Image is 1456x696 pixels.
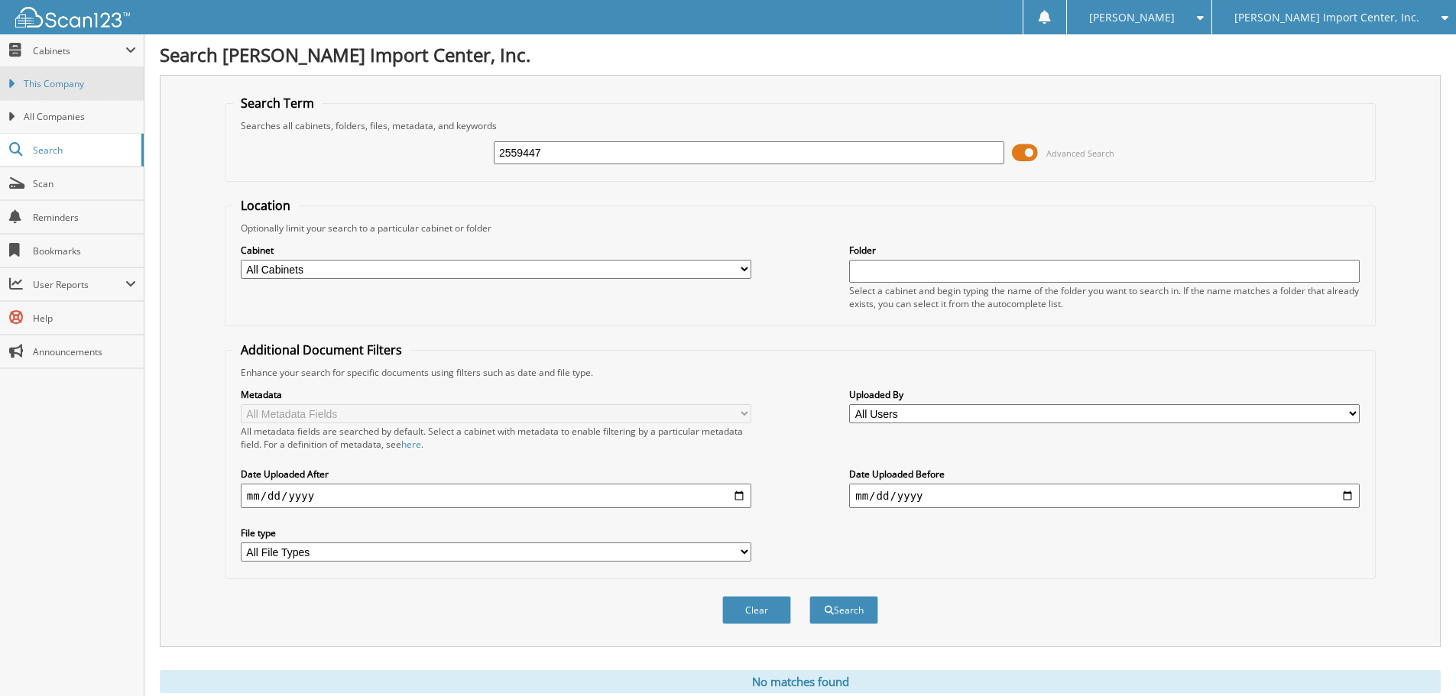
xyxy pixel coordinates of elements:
label: Metadata [241,388,751,401]
span: Announcements [33,345,136,358]
label: Cabinet [241,244,751,257]
button: Clear [722,596,791,624]
label: Uploaded By [849,388,1360,401]
legend: Search Term [233,95,322,112]
label: Date Uploaded Before [849,468,1360,481]
span: Cabinets [33,44,125,57]
iframe: Chat Widget [1380,623,1456,696]
span: Scan [33,177,136,190]
label: Date Uploaded After [241,468,751,481]
h1: Search [PERSON_NAME] Import Center, Inc. [160,42,1441,67]
span: Advanced Search [1046,147,1114,159]
label: File type [241,526,751,539]
div: Optionally limit your search to a particular cabinet or folder [233,222,1367,235]
legend: Location [233,197,298,214]
span: [PERSON_NAME] [1089,13,1175,22]
span: User Reports [33,278,125,291]
legend: Additional Document Filters [233,342,410,358]
button: Search [809,596,878,624]
div: No matches found [160,670,1441,693]
div: Select a cabinet and begin typing the name of the folder you want to search in. If the name match... [849,284,1360,310]
span: All Companies [24,110,136,124]
span: This Company [24,77,136,91]
a: here [401,438,421,451]
label: Folder [849,244,1360,257]
img: scan123-logo-white.svg [15,7,130,28]
span: Reminders [33,211,136,224]
div: All metadata fields are searched by default. Select a cabinet with metadata to enable filtering b... [241,425,751,451]
span: Search [33,144,134,157]
span: Bookmarks [33,244,136,257]
span: [PERSON_NAME] Import Center, Inc. [1234,13,1419,22]
div: Searches all cabinets, folders, files, metadata, and keywords [233,119,1367,132]
input: end [849,484,1360,508]
input: start [241,484,751,508]
div: Enhance your search for specific documents using filters such as date and file type. [233,366,1367,379]
span: Help [33,312,136,325]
